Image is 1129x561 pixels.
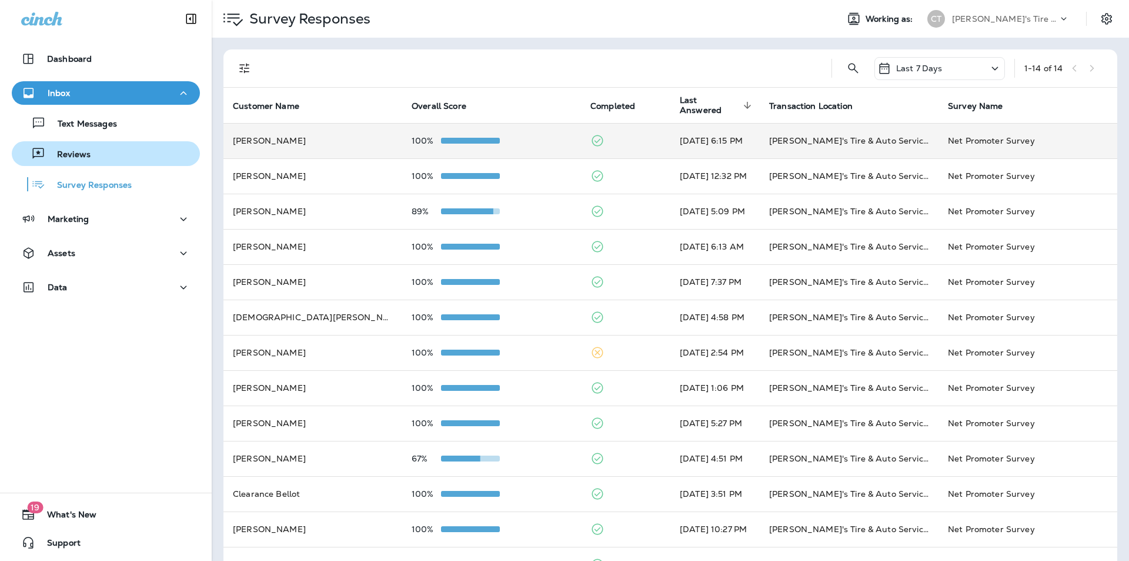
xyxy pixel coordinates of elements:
[35,538,81,552] span: Support
[938,476,1117,512] td: Net Promoter Survey
[670,194,760,229] td: [DATE] 5:09 PM
[45,180,132,191] p: Survey Responses
[670,441,760,476] td: [DATE] 4:51 PM
[769,101,853,111] span: Transaction Location
[245,10,370,28] p: Survey Responses
[760,512,938,547] td: [PERSON_NAME]'s Tire & Auto Service | Ambassador
[938,300,1117,335] td: Net Promoter Survey
[233,101,299,111] span: Customer Name
[760,370,938,406] td: [PERSON_NAME]'s Tire & Auto Service | Ambassador
[48,88,70,98] p: Inbox
[938,335,1117,370] td: Net Promoter Survey
[948,101,1018,111] span: Survey Name
[12,503,200,526] button: 19What's New
[670,300,760,335] td: [DATE] 4:58 PM
[48,283,68,292] p: Data
[948,101,1003,111] span: Survey Name
[670,406,760,441] td: [DATE] 5:27 PM
[760,229,938,264] td: [PERSON_NAME]'s Tire & Auto Service | [GEOGRAPHIC_DATA][PERSON_NAME]
[412,313,441,322] p: 100%
[412,525,441,534] p: 100%
[35,510,96,524] span: What's New
[938,158,1117,194] td: Net Promoter Survey
[223,370,402,406] td: [PERSON_NAME]
[670,229,760,264] td: [DATE] 6:13 AM
[1096,8,1117,29] button: Settings
[938,194,1117,229] td: Net Promoter Survey
[680,95,755,115] span: Last Answered
[12,241,200,265] button: Assets
[223,512,402,547] td: [PERSON_NAME]
[760,194,938,229] td: [PERSON_NAME]'s Tire & Auto Service | [GEOGRAPHIC_DATA][PERSON_NAME]
[938,512,1117,547] td: Net Promoter Survey
[412,348,441,357] p: 100%
[223,335,402,370] td: [PERSON_NAME]
[412,207,441,216] p: 89%
[412,489,441,499] p: 100%
[670,512,760,547] td: [DATE] 10:27 PM
[223,264,402,300] td: [PERSON_NAME]
[233,57,256,80] button: Filters
[12,141,200,166] button: Reviews
[938,370,1117,406] td: Net Promoter Survey
[670,335,760,370] td: [DATE] 2:54 PM
[412,101,466,111] span: Overall Score
[12,531,200,555] button: Support
[670,476,760,512] td: [DATE] 3:51 PM
[223,158,402,194] td: [PERSON_NAME]
[175,7,208,31] button: Collapse Sidebar
[27,502,43,513] span: 19
[412,277,441,287] p: 100%
[12,111,200,135] button: Text Messages
[46,119,117,130] p: Text Messages
[12,81,200,105] button: Inbox
[760,335,938,370] td: [PERSON_NAME]'s Tire & Auto Service | [GEOGRAPHIC_DATA][PERSON_NAME]
[223,441,402,476] td: [PERSON_NAME]
[412,454,441,463] p: 67%
[223,406,402,441] td: [PERSON_NAME]
[45,150,91,161] p: Reviews
[769,101,868,111] span: Transaction Location
[896,64,943,73] p: Last 7 Days
[47,54,92,64] p: Dashboard
[866,14,916,24] span: Working as:
[927,10,945,28] div: CT
[12,275,200,299] button: Data
[590,101,650,111] span: Completed
[760,300,938,335] td: [PERSON_NAME]'s Tire & Auto Service | [GEOGRAPHIC_DATA][PERSON_NAME]
[760,123,938,158] td: [PERSON_NAME]'s Tire & Auto Service | Ambassador
[1024,64,1063,73] div: 1 - 14 of 14
[680,95,740,115] span: Last Answered
[233,101,315,111] span: Customer Name
[670,370,760,406] td: [DATE] 1:06 PM
[841,57,865,80] button: Search Survey Responses
[412,242,441,251] p: 100%
[12,207,200,231] button: Marketing
[223,476,402,512] td: Clearance Bellot
[938,264,1117,300] td: Net Promoter Survey
[952,14,1058,24] p: [PERSON_NAME]'s Tire & Auto
[760,441,938,476] td: [PERSON_NAME]'s Tire & Auto Service | Laplace
[938,406,1117,441] td: Net Promoter Survey
[760,476,938,512] td: [PERSON_NAME]'s Tire & Auto Service | [GEOGRAPHIC_DATA][PERSON_NAME]
[223,123,402,158] td: [PERSON_NAME]
[412,383,441,393] p: 100%
[223,194,402,229] td: [PERSON_NAME]
[223,300,402,335] td: [DEMOGRAPHIC_DATA][PERSON_NAME]
[12,172,200,197] button: Survey Responses
[412,101,482,111] span: Overall Score
[48,214,89,224] p: Marketing
[670,264,760,300] td: [DATE] 7:37 PM
[760,406,938,441] td: [PERSON_NAME]'s Tire & Auto Service | Ambassador
[760,158,938,194] td: [PERSON_NAME]'s Tire & Auto Service | Ambassador
[760,264,938,300] td: [PERSON_NAME]'s Tire & Auto Service | Ambassador
[48,248,75,258] p: Assets
[938,229,1117,264] td: Net Promoter Survey
[12,47,200,71] button: Dashboard
[412,136,441,145] p: 100%
[670,158,760,194] td: [DATE] 12:32 PM
[670,123,760,158] td: [DATE] 6:15 PM
[590,101,635,111] span: Completed
[938,123,1117,158] td: Net Promoter Survey
[938,441,1117,476] td: Net Promoter Survey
